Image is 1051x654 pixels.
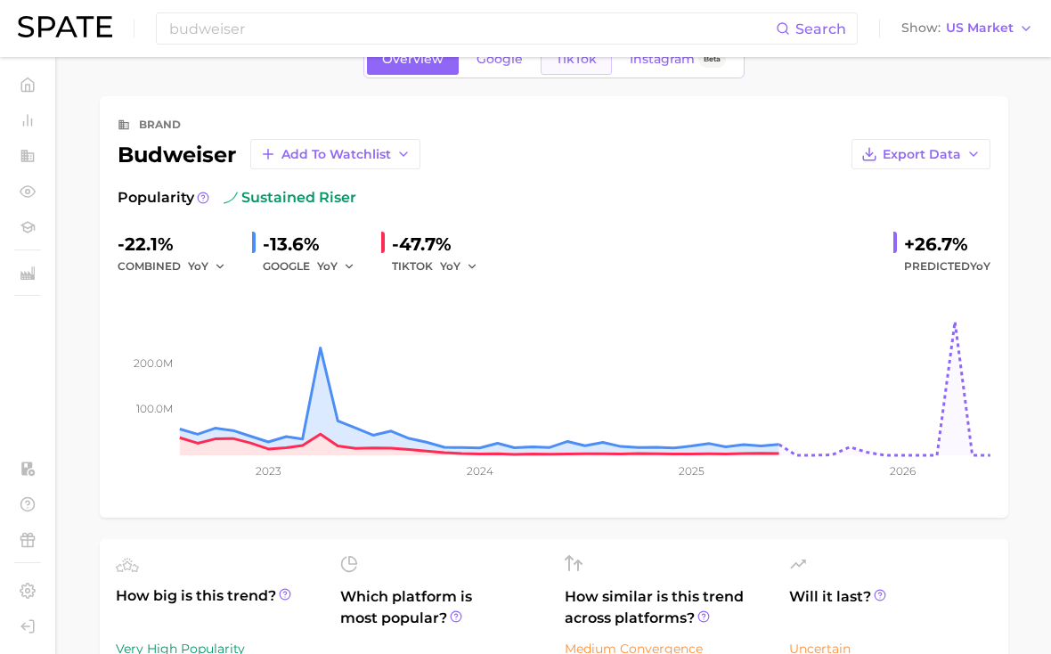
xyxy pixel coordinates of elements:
[789,586,992,629] span: Will it last?
[188,256,226,277] button: YoY
[317,256,355,277] button: YoY
[14,613,41,640] a: Log out. Currently logged in with e-mail lhighfill@hunterpr.com.
[250,139,420,169] button: Add to Watchlist
[440,256,478,277] button: YoY
[118,187,194,208] span: Popularity
[904,230,990,258] div: +26.7%
[263,256,367,277] div: GOOGLE
[118,230,238,258] div: -22.1%
[18,16,112,37] img: SPATE
[897,17,1038,40] button: ShowUS Market
[890,464,916,478] tspan: 2026
[317,258,338,274] span: YoY
[565,586,768,629] span: How similar is this trend across platforms?
[392,256,490,277] div: TIKTOK
[630,52,695,67] span: Instagram
[901,23,941,33] span: Show
[440,258,460,274] span: YoY
[281,147,391,162] span: Add to Watchlist
[679,464,705,478] tspan: 2025
[541,44,612,75] a: TikTok
[224,191,238,205] img: sustained riser
[256,464,281,478] tspan: 2023
[118,139,420,169] div: budweiser
[851,139,990,169] button: Export Data
[467,464,493,478] tspan: 2024
[167,13,776,44] input: Search here for a brand, industry, or ingredient
[188,258,208,274] span: YoY
[704,52,721,67] span: Beta
[116,585,319,629] span: How big is this trend?
[970,259,990,273] span: YoY
[461,44,538,75] a: Google
[904,256,990,277] span: Predicted
[795,20,846,37] span: Search
[556,52,597,67] span: TikTok
[392,230,490,258] div: -47.7%
[615,44,741,75] a: InstagramBeta
[118,256,238,277] div: combined
[382,52,444,67] span: Overview
[340,586,543,645] span: Which platform is most popular?
[367,44,459,75] a: Overview
[477,52,523,67] span: Google
[139,114,181,135] div: brand
[946,23,1014,33] span: US Market
[224,187,356,208] span: sustained riser
[883,147,961,162] span: Export Data
[263,230,367,258] div: -13.6%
